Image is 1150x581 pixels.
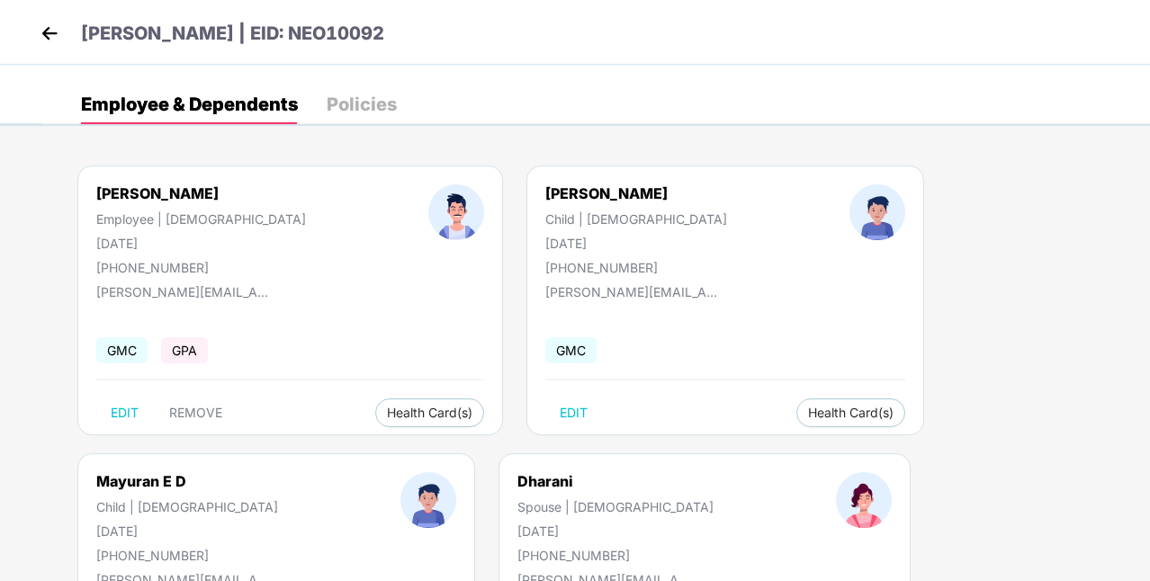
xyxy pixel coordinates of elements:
div: [PHONE_NUMBER] [545,260,727,275]
span: GMC [96,337,148,363]
img: profileImage [849,184,905,240]
div: [DATE] [96,523,278,539]
span: EDIT [560,406,588,420]
div: [DATE] [517,523,714,539]
div: [PERSON_NAME][EMAIL_ADDRESS] [96,284,276,299]
span: GMC [545,337,597,363]
span: Health Card(s) [808,408,894,417]
span: REMOVE [169,406,222,420]
span: EDIT [111,406,139,420]
div: Child | [DEMOGRAPHIC_DATA] [545,211,727,227]
div: Policies [327,95,397,113]
img: profileImage [400,472,456,528]
img: profileImage [428,184,484,240]
div: [PERSON_NAME][EMAIL_ADDRESS] [545,284,725,299]
span: GPA [161,337,208,363]
div: Spouse | [DEMOGRAPHIC_DATA] [517,499,714,514]
div: [PHONE_NUMBER] [96,548,278,563]
div: Child | [DEMOGRAPHIC_DATA] [96,499,278,514]
div: [PERSON_NAME] [545,184,727,202]
img: back [36,20,63,47]
div: [PHONE_NUMBER] [96,260,306,275]
p: [PERSON_NAME] | EID: NEO10092 [81,20,384,48]
button: EDIT [96,398,153,427]
div: Dharani [517,472,714,490]
div: Employee & Dependents [81,95,298,113]
img: profileImage [836,472,892,528]
div: [DATE] [545,236,727,251]
div: Employee | [DEMOGRAPHIC_DATA] [96,211,306,227]
button: EDIT [545,398,602,427]
span: Health Card(s) [387,408,472,417]
div: [PERSON_NAME] [96,184,306,202]
button: Health Card(s) [796,398,905,427]
div: [PHONE_NUMBER] [517,548,714,563]
button: Health Card(s) [375,398,484,427]
div: [DATE] [96,236,306,251]
button: REMOVE [155,398,237,427]
div: Mayuran E D [96,472,278,490]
